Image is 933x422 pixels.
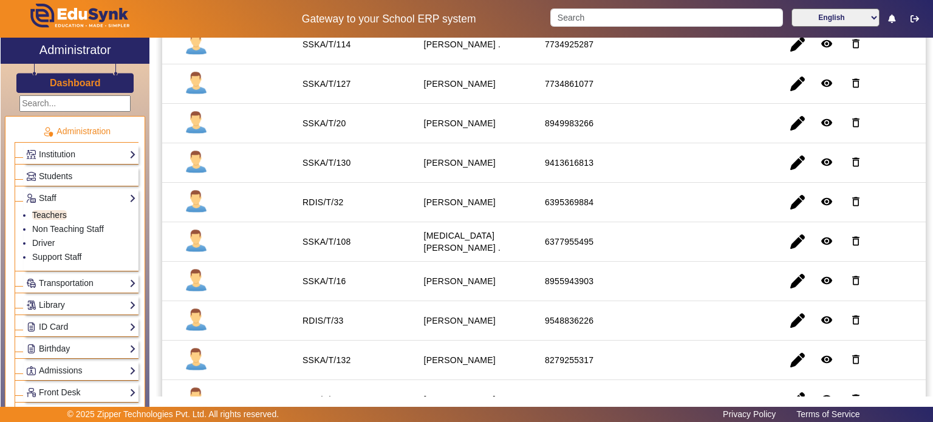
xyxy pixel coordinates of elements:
img: profile.png [181,148,211,178]
staff-with-status: [PERSON_NAME] [424,316,496,325]
div: 6395369884 [545,196,593,208]
img: Students.png [27,172,36,181]
staff-with-status: [PERSON_NAME] [424,158,496,168]
mat-icon: delete_outline [850,196,862,208]
a: Privacy Policy [717,406,782,422]
p: © 2025 Zipper Technologies Pvt. Ltd. All rights reserved. [67,408,279,421]
staff-with-status: [PERSON_NAME] [424,197,496,207]
staff-with-status: [PERSON_NAME] [424,355,496,365]
div: 7734861077 [545,78,593,90]
mat-icon: delete_outline [850,274,862,287]
a: Students [26,169,136,183]
h2: Administrator [39,43,111,57]
mat-icon: remove_red_eye [821,274,833,287]
img: profile.png [181,226,211,257]
img: profile.png [181,29,211,60]
span: Students [39,171,72,181]
mat-icon: delete_outline [850,77,862,89]
mat-icon: remove_red_eye [821,393,833,405]
div: SSKA/T/16 [302,275,346,287]
div: RDIS/T/33 [302,315,344,327]
div: 6378690187 [545,393,593,406]
mat-icon: remove_red_eye [821,156,833,168]
img: profile.png [181,305,211,336]
staff-with-status: [PERSON_NAME] [424,118,496,128]
mat-icon: delete_outline [850,38,862,50]
a: Terms of Service [790,406,866,422]
div: SSKA/T/20 [302,117,346,129]
mat-icon: delete_outline [850,353,862,366]
h5: Gateway to your School ERP system [240,13,538,26]
mat-icon: delete_outline [850,117,862,129]
staff-with-status: [PERSON_NAME] [424,276,496,286]
mat-icon: delete_outline [850,314,862,326]
mat-icon: remove_red_eye [821,77,833,89]
img: profile.png [181,384,211,415]
mat-icon: delete_outline [850,393,862,405]
staff-with-status: [MEDICAL_DATA][PERSON_NAME] . [424,231,501,253]
div: SSKA/T/132 [302,354,351,366]
div: 9413616813 [545,157,593,169]
input: Search [550,9,782,27]
a: Non Teaching Staff [32,224,104,234]
div: 7734925287 [545,38,593,50]
mat-icon: remove_red_eye [821,314,833,326]
img: Administration.png [43,126,53,137]
mat-icon: remove_red_eye [821,353,833,366]
div: SSKA/T/108 [302,236,351,248]
div: 6377955495 [545,236,593,248]
mat-icon: delete_outline [850,156,862,168]
div: SSKA/T/114 [302,38,351,50]
a: Support Staff [32,252,81,262]
staff-with-status: [PERSON_NAME] . [424,39,501,49]
div: SSKA/T/130 [302,157,351,169]
mat-icon: remove_red_eye [821,117,833,129]
div: 8949983266 [545,117,593,129]
div: 8279255317 [545,354,593,366]
staff-with-status: [PERSON_NAME] [424,395,496,404]
a: Administrator [1,38,149,64]
mat-icon: delete_outline [850,235,862,247]
staff-with-status: [PERSON_NAME] [424,79,496,89]
a: Driver [32,238,55,248]
mat-icon: remove_red_eye [821,196,833,208]
div: RDIS/T/32 [302,196,344,208]
img: profile.png [181,187,211,217]
mat-icon: remove_red_eye [821,235,833,247]
h3: Dashboard [50,77,101,89]
div: 9548836226 [545,315,593,327]
a: Teachers [32,210,67,220]
p: Administration [15,125,138,138]
div: SSKA/T/127 [302,78,351,90]
div: SKA/T/137 [302,393,345,406]
img: profile.png [181,345,211,375]
a: Dashboard [49,77,101,89]
div: 8955943903 [545,275,593,287]
img: profile.png [181,69,211,99]
input: Search... [19,95,131,112]
img: profile.png [181,108,211,138]
img: profile.png [181,266,211,296]
mat-icon: remove_red_eye [821,38,833,50]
